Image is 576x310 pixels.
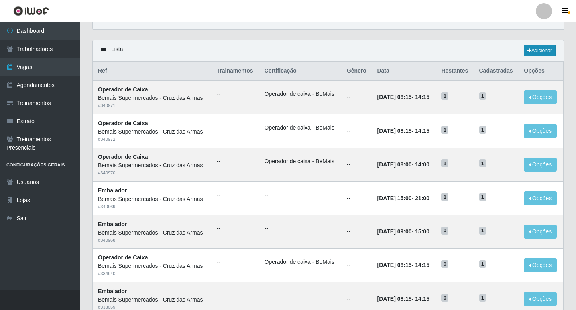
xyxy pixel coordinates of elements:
ul: -- [265,224,337,233]
th: Ref [93,62,212,81]
div: Bemais Supermercados - Cruz das Armas [98,128,207,136]
ul: -- [217,124,255,132]
span: 1 [479,126,486,134]
ul: -- [217,191,255,199]
span: 1 [479,260,486,268]
ul: -- [217,157,255,166]
li: Operador de caixa - BeMais [265,258,337,266]
span: 0 [441,294,448,302]
strong: - [377,228,429,235]
strong: Embalador [98,187,127,194]
button: Opções [524,225,557,239]
td: -- [342,215,372,249]
strong: - [377,94,429,100]
td: -- [342,148,372,181]
img: CoreUI Logo [13,6,49,16]
button: Opções [524,292,557,306]
span: 1 [441,193,448,201]
span: 1 [441,126,448,134]
div: Bemais Supermercados - Cruz das Armas [98,195,207,203]
strong: - [377,262,429,268]
a: Adicionar [524,45,556,56]
span: 0 [441,260,448,268]
th: Data [372,62,436,81]
div: # 340970 [98,170,207,176]
td: -- [342,80,372,114]
div: Bemais Supermercados - Cruz das Armas [98,94,207,102]
strong: Operador de Caixa [98,120,148,126]
li: Operador de caixa - BeMais [265,157,337,166]
time: [DATE] 08:15 [377,128,411,134]
strong: Operador de Caixa [98,86,148,93]
ul: -- [265,292,337,300]
time: [DATE] 15:00 [377,195,411,201]
span: 1 [441,92,448,100]
span: 1 [479,159,486,167]
strong: - [377,161,429,168]
strong: Embalador [98,221,127,227]
div: Bemais Supermercados - Cruz das Armas [98,296,207,304]
th: Trainamentos [212,62,260,81]
td: -- [342,249,372,282]
div: # 340972 [98,136,207,143]
div: # 340968 [98,237,207,244]
time: 14:15 [415,262,429,268]
time: 14:15 [415,296,429,302]
span: 1 [441,159,448,167]
div: Bemais Supermercados - Cruz das Armas [98,229,207,237]
li: Operador de caixa - BeMais [265,124,337,132]
button: Opções [524,191,557,205]
time: [DATE] 08:15 [377,262,411,268]
div: # 340969 [98,203,207,210]
span: 1 [479,193,486,201]
th: Cadastradas [474,62,519,81]
strong: Operador de Caixa [98,154,148,160]
ul: -- [217,258,255,266]
ul: -- [217,292,255,300]
time: [DATE] 09:00 [377,228,411,235]
ul: -- [265,191,337,199]
strong: - [377,195,429,201]
div: Lista [93,40,564,61]
div: Bemais Supermercados - Cruz das Armas [98,161,207,170]
strong: - [377,128,429,134]
time: 14:15 [415,128,429,134]
button: Opções [524,90,557,104]
time: [DATE] 08:15 [377,94,411,100]
ul: -- [217,224,255,233]
span: 1 [479,227,486,235]
ul: -- [217,90,255,98]
time: [DATE] 08:00 [377,161,411,168]
button: Opções [524,258,557,272]
time: 15:00 [415,228,429,235]
td: -- [342,181,372,215]
td: -- [342,114,372,148]
th: Certificação [260,62,342,81]
button: Opções [524,124,557,138]
span: 1 [479,92,486,100]
time: [DATE] 08:15 [377,296,411,302]
div: Bemais Supermercados - Cruz das Armas [98,262,207,270]
time: 14:15 [415,94,429,100]
strong: Embalador [98,288,127,294]
th: Restantes [436,62,474,81]
span: 1 [479,294,486,302]
span: 0 [441,227,448,235]
li: Operador de caixa - BeMais [265,90,337,98]
time: 14:00 [415,161,429,168]
strong: Operador de Caixa [98,254,148,261]
button: Opções [524,158,557,172]
th: Gênero [342,62,372,81]
strong: - [377,296,429,302]
time: 21:00 [415,195,429,201]
div: # 334940 [98,270,207,277]
div: # 340971 [98,102,207,109]
th: Opções [519,62,563,81]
